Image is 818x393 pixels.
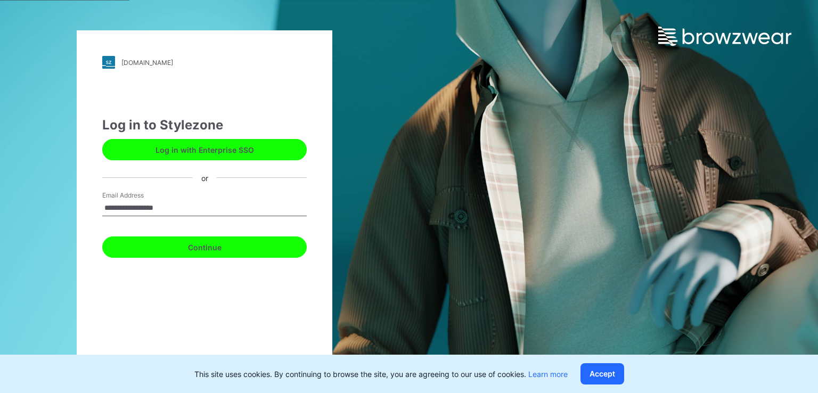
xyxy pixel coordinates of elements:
[102,236,307,258] button: Continue
[102,139,307,160] button: Log in with Enterprise SSO
[193,172,217,183] div: or
[194,369,568,380] p: This site uses cookies. By continuing to browse the site, you are agreeing to our use of cookies.
[102,116,307,135] div: Log in to Stylezone
[102,56,307,69] a: [DOMAIN_NAME]
[121,59,173,67] div: [DOMAIN_NAME]
[102,56,115,69] img: stylezone-logo.562084cfcfab977791bfbf7441f1a819.svg
[658,27,791,46] img: browzwear-logo.e42bd6dac1945053ebaf764b6aa21510.svg
[580,363,624,384] button: Accept
[102,191,177,200] label: Email Address
[528,370,568,379] a: Learn more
